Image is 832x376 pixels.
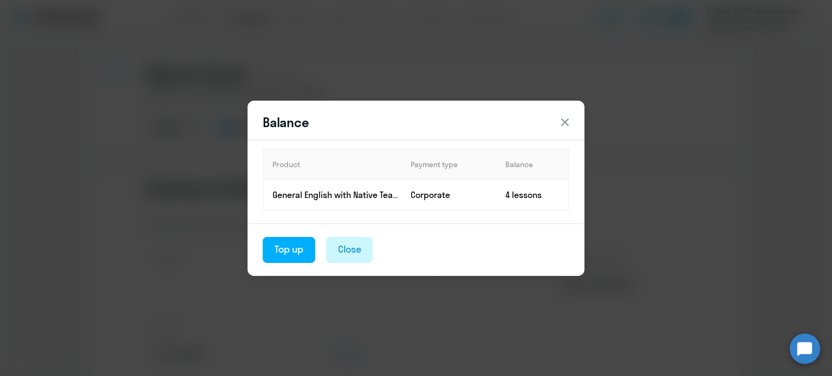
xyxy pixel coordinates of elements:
button: Close [326,237,373,263]
td: 4 lessons [497,180,569,210]
th: Product [263,149,402,180]
td: Corporate [402,180,497,210]
button: Top up [263,237,315,263]
header: Balance [248,114,584,131]
th: Payment type [402,149,497,180]
div: Top up [275,242,303,256]
th: Balance [497,149,569,180]
div: Close [338,242,361,256]
p: General English with Native Teacher [272,189,401,201]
